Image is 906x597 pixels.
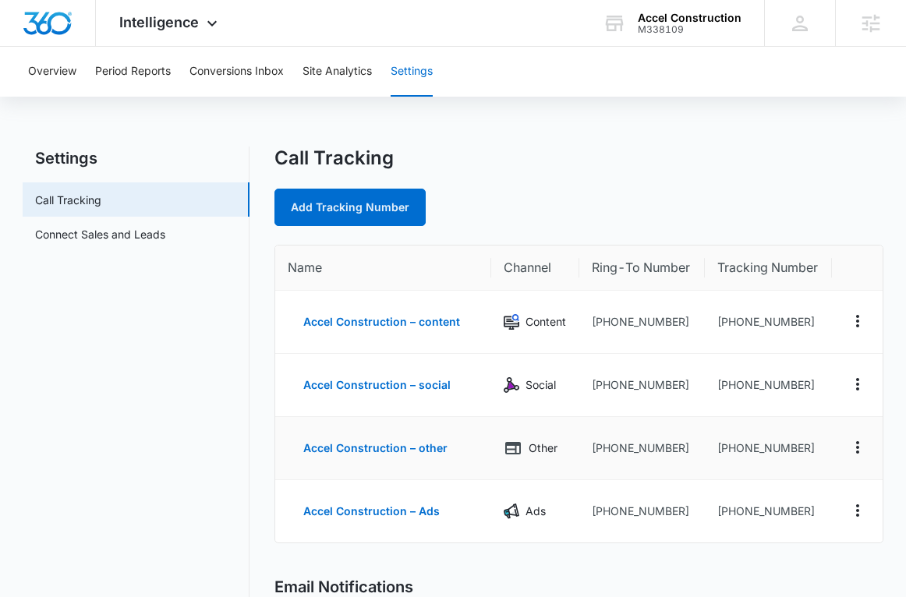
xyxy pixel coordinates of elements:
button: Accel Construction – Ads [288,493,455,530]
h2: Settings [23,147,250,170]
img: Content [504,314,519,330]
button: Accel Construction – social [288,366,466,404]
button: Overview [28,47,76,97]
img: Ads [504,503,519,519]
div: account id [638,24,741,35]
img: Social [504,377,519,393]
a: Call Tracking [35,192,101,208]
td: [PHONE_NUMBER] [579,480,704,542]
a: Connect Sales and Leads [35,226,165,242]
div: account name [638,12,741,24]
button: Accel Construction – content [288,303,476,341]
h1: Call Tracking [274,147,394,170]
a: Add Tracking Number [274,189,426,226]
p: Other [529,440,557,457]
button: Site Analytics [303,47,372,97]
button: Actions [845,435,870,460]
p: Social [526,376,556,394]
button: Conversions Inbox [189,47,284,97]
td: [PHONE_NUMBER] [705,417,832,480]
th: Name [275,246,491,291]
th: Channel [491,246,580,291]
td: [PHONE_NUMBER] [705,480,832,542]
button: Accel Construction – other [288,429,463,467]
td: [PHONE_NUMBER] [705,291,832,354]
h2: Email Notifications [274,578,413,597]
p: Content [526,313,566,330]
p: Ads [526,503,546,520]
td: [PHONE_NUMBER] [705,354,832,417]
button: Actions [845,309,870,334]
button: Period Reports [95,47,171,97]
th: Tracking Number [705,246,832,291]
td: [PHONE_NUMBER] [579,417,704,480]
button: Settings [391,47,433,97]
button: Actions [845,372,870,397]
td: [PHONE_NUMBER] [579,291,704,354]
td: [PHONE_NUMBER] [579,354,704,417]
span: Intelligence [119,14,199,30]
button: Actions [845,498,870,523]
th: Ring-To Number [579,246,704,291]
